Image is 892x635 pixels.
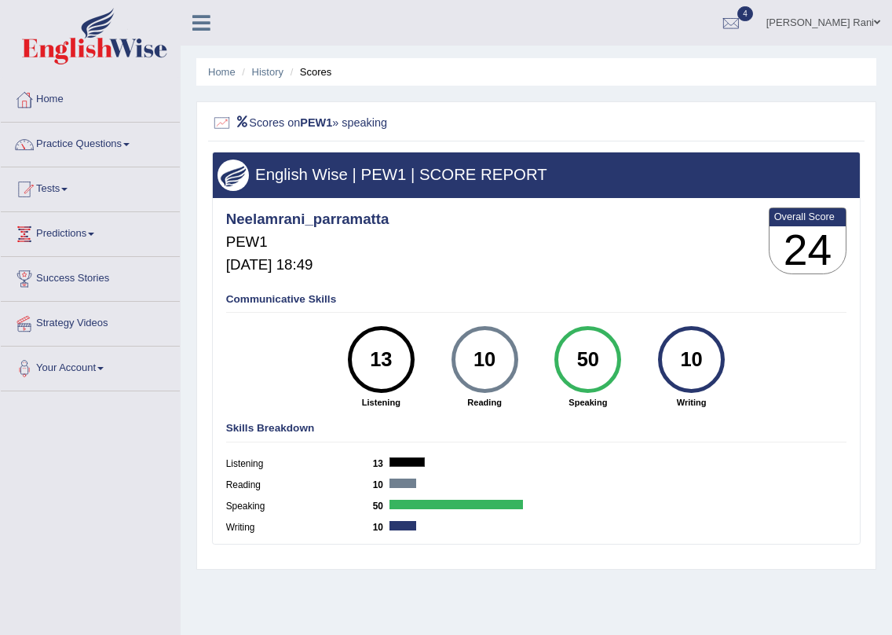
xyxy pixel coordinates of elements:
[770,226,846,274] h3: 24
[226,500,373,514] label: Speaking
[287,64,332,79] li: Scores
[460,332,509,388] div: 10
[336,396,426,409] strong: Listening
[1,123,180,162] a: Practice Questions
[208,66,236,78] a: Home
[252,66,283,78] a: History
[1,78,180,117] a: Home
[543,396,633,409] strong: Speaking
[373,501,390,512] b: 50
[226,257,389,273] h5: [DATE] 18:49
[737,6,753,21] span: 4
[218,166,854,183] h3: English Wise | PEW1 | SCORE REPORT
[226,423,847,435] h4: Skills Breakdown
[226,294,847,306] h4: Communicative Skills
[226,211,389,228] h4: Neelamrani_parramatta
[646,396,737,409] strong: Writing
[212,113,615,134] h2: Scores on » speaking
[373,458,390,469] b: 13
[774,211,842,222] b: Overall Score
[373,522,390,533] b: 10
[1,257,180,296] a: Success Stories
[1,167,180,207] a: Tests
[218,160,249,191] img: wings.png
[440,396,530,409] strong: Reading
[300,116,332,128] b: PEW1
[356,332,405,388] div: 13
[226,234,389,251] h5: PEW1
[1,212,180,251] a: Predictions
[1,347,180,386] a: Your Account
[564,332,612,388] div: 50
[226,521,373,535] label: Writing
[226,479,373,493] label: Reading
[226,457,373,472] label: Listening
[1,302,180,341] a: Strategy Videos
[373,479,390,490] b: 10
[667,332,715,388] div: 10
